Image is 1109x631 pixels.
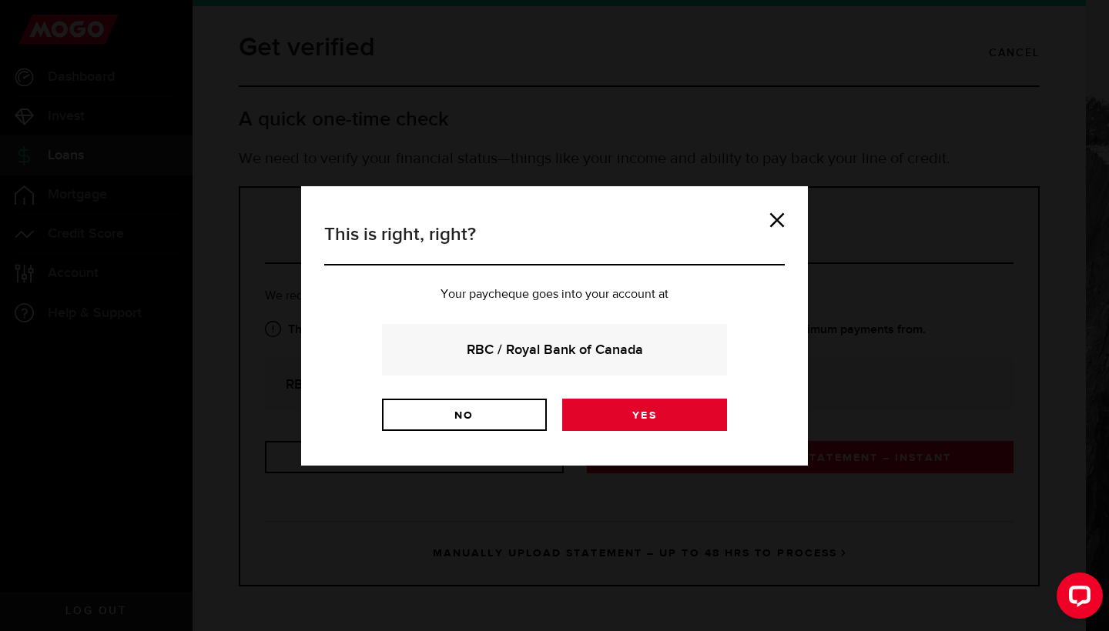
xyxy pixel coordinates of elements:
[324,289,785,301] p: Your paycheque goes into your account at
[324,221,785,265] h3: This is right, right?
[403,339,706,360] strong: RBC / Royal Bank of Canada
[1044,566,1109,631] iframe: LiveChat chat widget
[562,399,727,431] a: Yes
[382,399,547,431] a: No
